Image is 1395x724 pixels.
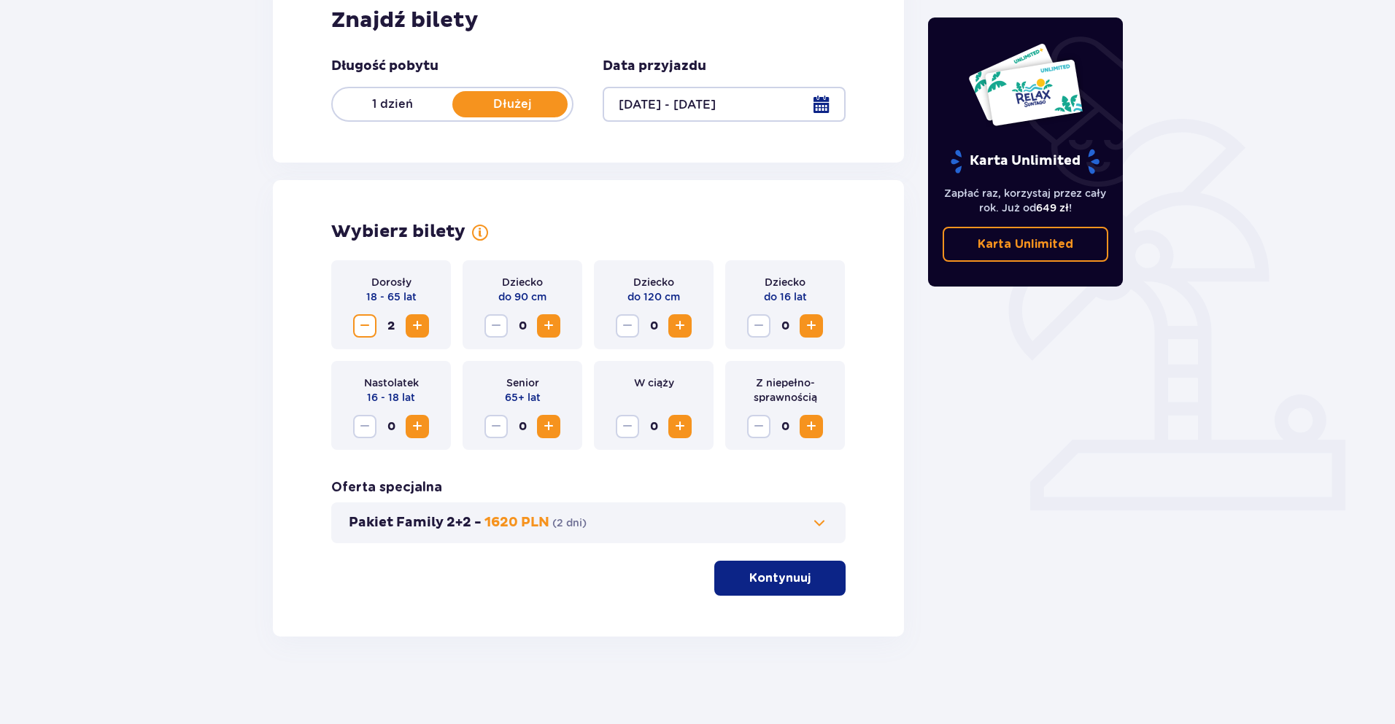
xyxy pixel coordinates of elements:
button: Decrease [353,415,376,438]
span: 0 [511,314,534,338]
button: Increase [668,314,692,338]
p: Senior [506,375,539,390]
button: Increase [800,415,823,438]
button: Increase [537,314,560,338]
button: Decrease [616,314,639,338]
p: 1 dzień [333,96,452,112]
p: Wybierz bilety [331,221,465,243]
span: 649 zł [1036,202,1069,214]
p: do 90 cm [498,289,546,304]
p: Zapłać raz, korzystaj przez cały rok. Już od ! [943,186,1109,215]
button: Increase [406,314,429,338]
button: Decrease [747,314,770,338]
span: 0 [642,415,665,438]
span: 0 [773,415,797,438]
p: Data przyjazdu [603,58,706,75]
button: Increase [406,415,429,438]
p: Karta Unlimited [978,236,1073,252]
p: 65+ lat [505,390,541,405]
span: 0 [511,415,534,438]
button: Decrease [353,314,376,338]
span: 0 [642,314,665,338]
p: Dziecko [633,275,674,289]
span: 0 [773,314,797,338]
p: 18 - 65 lat [366,289,417,304]
button: Decrease [747,415,770,438]
p: Długość pobytu [331,58,438,75]
h2: Znajdź bilety [331,7,846,34]
p: Nastolatek [364,375,419,390]
button: Increase [668,415,692,438]
button: Increase [537,415,560,438]
p: Dłużej [452,96,572,112]
p: Pakiet Family 2+2 - [349,514,482,532]
p: Dziecko [502,275,543,289]
button: Increase [800,314,823,338]
span: 2 [379,314,403,338]
p: Dziecko [765,275,805,289]
button: Decrease [616,415,639,438]
p: Oferta specjalna [331,479,442,497]
p: Z niepełno­sprawnością [737,375,833,405]
p: Kontynuuj [749,570,811,586]
button: Kontynuuj [714,561,846,596]
p: Karta Unlimited [949,149,1101,174]
p: ( 2 dni ) [552,515,587,530]
a: Karta Unlimited [943,227,1109,262]
span: 0 [379,415,403,438]
button: Pakiet Family 2+2 -1620 PLN(2 dni) [349,514,828,532]
button: Decrease [484,415,508,438]
p: Dorosły [371,275,411,289]
p: do 120 cm [627,289,680,304]
p: do 16 lat [764,289,807,304]
p: 16 - 18 lat [367,390,415,405]
button: Decrease [484,314,508,338]
p: W ciąży [634,375,674,390]
p: 1620 PLN [484,514,549,532]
